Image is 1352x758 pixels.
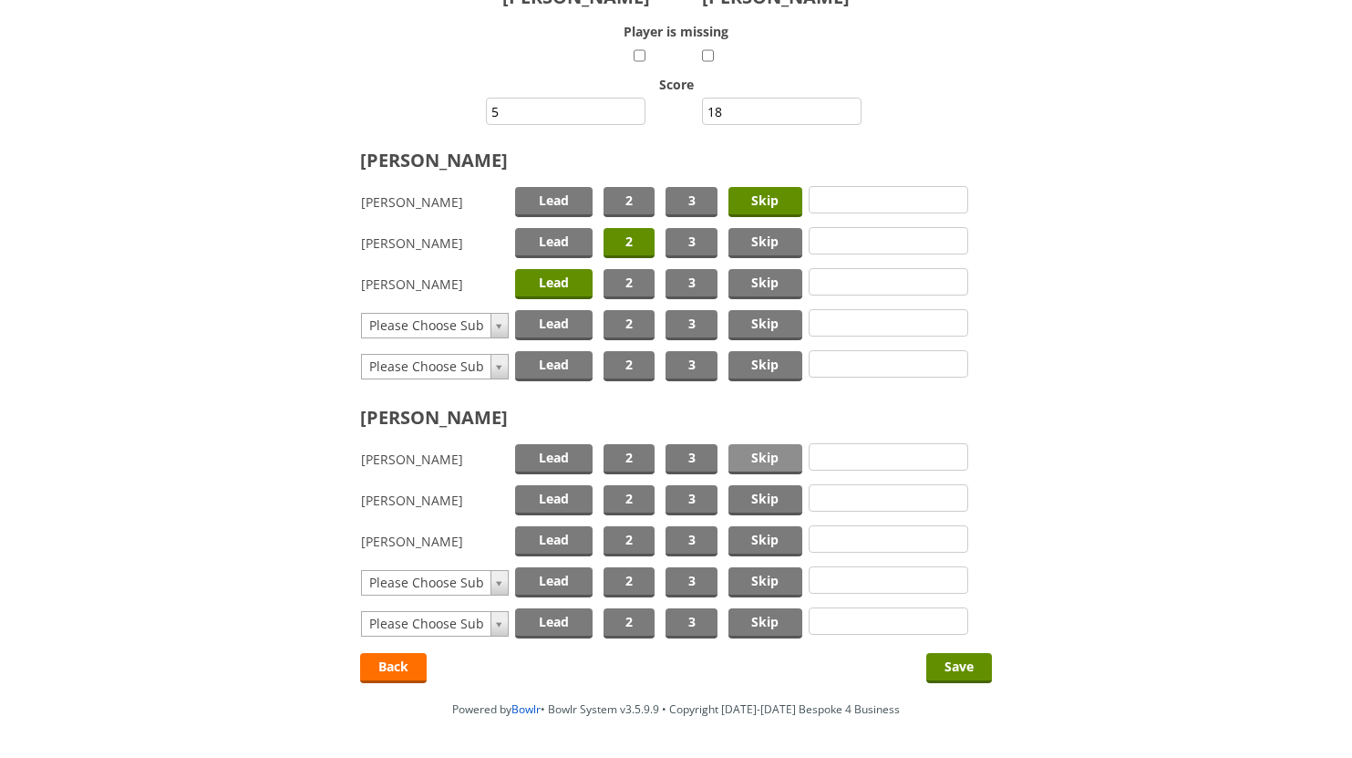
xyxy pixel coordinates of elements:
a: Bowlr [511,701,541,717]
span: Lead [515,485,593,515]
span: Lead [515,567,593,597]
a: Please Choose Sub [361,611,509,637]
span: 2 [604,567,655,597]
span: 2 [604,351,655,381]
td: [PERSON_NAME] [360,480,510,521]
span: Please Choose Sub [369,355,484,379]
span: Skip [728,444,802,474]
span: 3 [666,444,717,474]
label: Score [18,76,1334,93]
span: 2 [604,444,655,474]
span: Please Choose Sub [369,571,484,595]
span: Lead [515,187,593,217]
span: Skip [728,269,802,299]
span: Skip [728,567,802,597]
span: 3 [666,187,717,217]
span: 3 [666,608,717,639]
span: 2 [604,269,655,299]
span: 3 [666,351,717,381]
span: Lead [515,269,593,299]
td: [PERSON_NAME] [360,264,510,305]
span: Lead [515,310,593,340]
span: 3 [666,310,717,340]
span: 3 [666,567,717,597]
span: Skip [728,526,802,556]
span: 2 [604,228,655,258]
span: 2 [604,526,655,556]
td: [PERSON_NAME] [360,182,510,223]
span: Please Choose Sub [369,612,484,636]
span: 2 [604,310,655,340]
a: Please Choose Sub [361,354,509,379]
span: 2 [604,608,655,639]
a: Back [360,653,427,683]
span: Skip [728,608,802,639]
span: 3 [666,269,717,299]
span: 3 [666,526,717,556]
span: 2 [604,187,655,217]
span: Skip [728,228,802,258]
span: 3 [666,485,717,515]
span: Lead [515,228,593,258]
a: Please Choose Sub [361,570,509,596]
span: Powered by • Bowlr System v3.5.9.9 • Copyright [DATE]-[DATE] Bespoke 4 Business [452,701,900,717]
span: Lead [515,444,593,474]
input: Save [926,653,992,683]
td: [PERSON_NAME] [360,223,510,264]
span: Please Choose Sub [369,314,484,337]
span: Skip [728,351,802,381]
span: Lead [515,526,593,556]
span: Skip [728,187,802,217]
span: 2 [604,485,655,515]
span: Skip [728,310,802,340]
td: [PERSON_NAME] [360,439,510,480]
span: Skip [728,485,802,515]
span: Lead [515,608,593,639]
span: Lead [515,351,593,381]
h2: [PERSON_NAME] [360,148,992,172]
label: Player is missing [18,23,1334,40]
td: [PERSON_NAME] [360,521,510,562]
span: 3 [666,228,717,258]
h2: [PERSON_NAME] [360,405,992,430]
a: Please Choose Sub [361,313,509,338]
